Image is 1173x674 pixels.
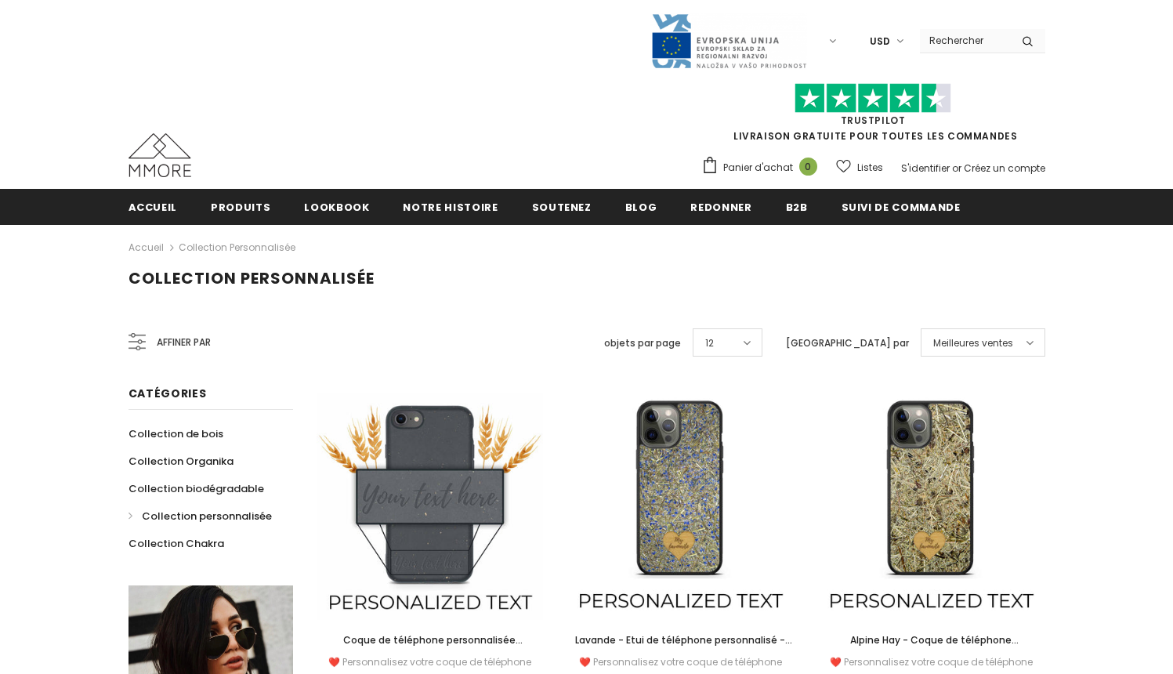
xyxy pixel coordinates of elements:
a: Collection personnalisée [179,241,295,254]
a: Coque de téléphone personnalisée biodégradable - Noire [317,632,544,649]
span: Lookbook [304,200,369,215]
a: Blog [625,189,657,224]
span: Accueil [129,200,178,215]
span: 0 [799,158,817,176]
img: Cas MMORE [129,133,191,177]
a: Panier d'achat 0 [701,156,825,179]
span: LIVRAISON GRATUITE POUR TOUTES LES COMMANDES [701,90,1045,143]
span: Listes [857,160,883,176]
img: Javni Razpis [650,13,807,70]
span: Collection de bois [129,426,223,441]
label: [GEOGRAPHIC_DATA] par [786,335,909,351]
span: Catégories [129,386,207,401]
a: S'identifier [901,161,950,175]
span: Suivi de commande [842,200,961,215]
a: Collection biodégradable [129,475,264,502]
a: Collection Chakra [129,530,224,557]
span: Panier d'achat [723,160,793,176]
a: Accueil [129,238,164,257]
a: B2B [786,189,808,224]
a: Javni Razpis [650,34,807,47]
a: Lavande - Etui de téléphone personnalisé - Cadeau personnalisé [567,632,794,649]
span: Alpine Hay - Coque de téléphone personnalisée - Cadeau personnalisé [839,633,1023,664]
a: Créez un compte [964,161,1045,175]
span: Redonner [690,200,751,215]
a: Listes [836,154,883,181]
span: Lavande - Etui de téléphone personnalisé - Cadeau personnalisé [575,633,792,664]
a: Lookbook [304,189,369,224]
a: TrustPilot [841,114,906,127]
a: soutenez [532,189,592,224]
a: Accueil [129,189,178,224]
span: USD [870,34,890,49]
span: Collection personnalisée [142,509,272,524]
span: Collection biodégradable [129,481,264,496]
a: Collection personnalisée [129,502,272,530]
label: objets par page [604,335,681,351]
span: B2B [786,200,808,215]
span: Collection Organika [129,454,234,469]
span: 12 [705,335,714,351]
span: Collection Chakra [129,536,224,551]
img: Faites confiance aux étoiles pilotes [795,83,951,114]
span: Collection personnalisée [129,267,375,289]
span: Coque de téléphone personnalisée biodégradable - Noire [343,633,523,664]
span: Meilleures ventes [933,335,1013,351]
a: Suivi de commande [842,189,961,224]
a: Alpine Hay - Coque de téléphone personnalisée - Cadeau personnalisé [817,632,1044,649]
span: Notre histoire [403,200,498,215]
a: Collection Organika [129,448,234,475]
span: Produits [211,200,270,215]
input: Search Site [920,29,1010,52]
span: soutenez [532,200,592,215]
a: Notre histoire [403,189,498,224]
a: Produits [211,189,270,224]
span: Affiner par [157,334,211,351]
span: or [952,161,961,175]
a: Collection de bois [129,420,223,448]
a: Redonner [690,189,751,224]
span: Blog [625,200,657,215]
